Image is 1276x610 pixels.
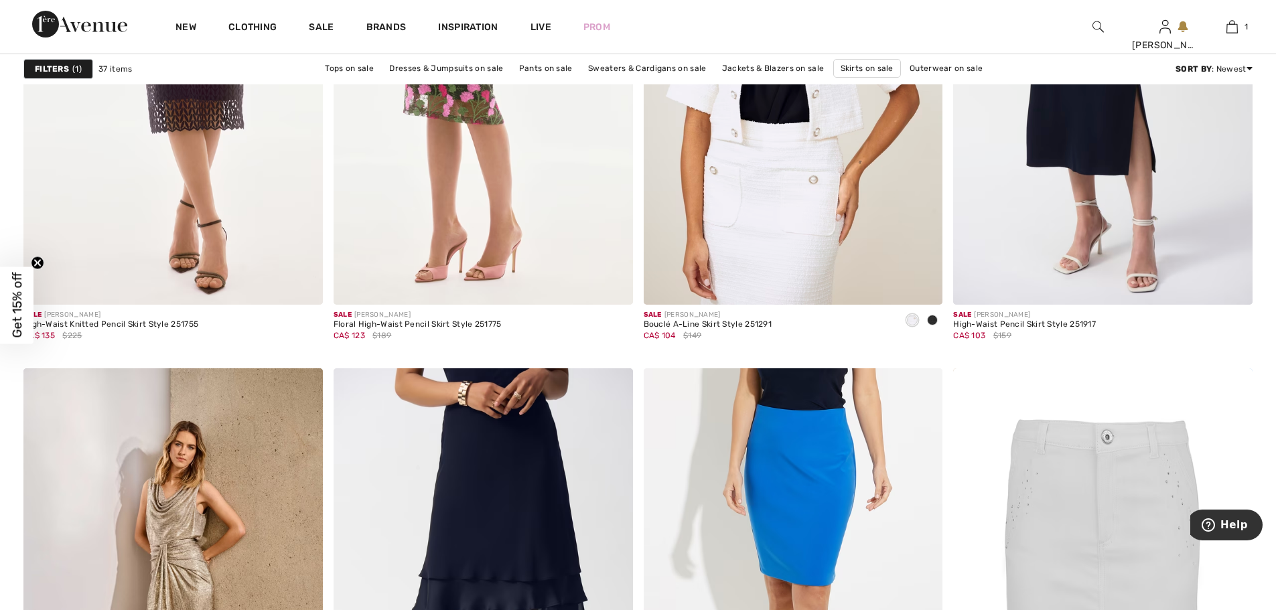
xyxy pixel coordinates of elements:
a: Prom [583,20,610,34]
a: Live [530,20,551,34]
div: [PERSON_NAME] [334,310,502,320]
span: 37 items [98,63,132,75]
div: [PERSON_NAME] [644,310,772,320]
strong: Filters [35,63,69,75]
div: [PERSON_NAME] [1132,38,1198,52]
span: Sale [644,311,662,319]
span: $189 [372,329,391,341]
span: 1 [1245,21,1248,33]
a: Sweaters & Cardigans on sale [581,60,713,77]
span: CA$ 123 [334,331,365,340]
a: Jackets & Blazers on sale [715,60,831,77]
img: 1ère Avenue [32,11,127,37]
span: $225 [62,329,82,341]
strong: Sort By [1176,64,1212,74]
div: [PERSON_NAME] [953,310,1096,320]
div: Floral High-Waist Pencil Skirt Style 251775 [334,320,502,329]
a: New [175,21,196,35]
iframe: Opens a widget where you can find more information [1190,510,1263,543]
a: Outerwear on sale [903,60,989,77]
div: [PERSON_NAME] [23,310,198,320]
span: CA$ 135 [23,331,55,340]
span: $159 [993,329,1011,341]
div: High-Waist Knitted Pencil Skirt Style 251755 [23,320,198,329]
span: $149 [683,329,701,341]
span: Get 15% off [9,273,25,338]
a: Pants on sale [512,60,579,77]
span: CA$ 104 [644,331,676,340]
img: My Info [1159,19,1171,35]
div: Bouclé A-Line Skirt Style 251291 [644,320,772,329]
a: Tops on sale [318,60,380,77]
span: Inspiration [438,21,498,35]
button: Close teaser [31,256,44,269]
a: Skirts on sale [833,59,901,78]
span: CA$ 103 [953,331,985,340]
div: High-Waist Pencil Skirt Style 251917 [953,320,1096,329]
div: Black [922,310,942,332]
img: search the website [1092,19,1104,35]
img: My Bag [1226,19,1238,35]
span: Sale [334,311,352,319]
a: Sale [309,21,334,35]
span: 1 [72,63,82,75]
a: 1 [1199,19,1265,35]
a: Brands [366,21,407,35]
div: Off White [902,310,922,332]
a: Clothing [228,21,277,35]
span: Sale [953,311,971,319]
div: : Newest [1176,63,1253,75]
a: Dresses & Jumpsuits on sale [382,60,510,77]
a: Sign In [1159,20,1171,33]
